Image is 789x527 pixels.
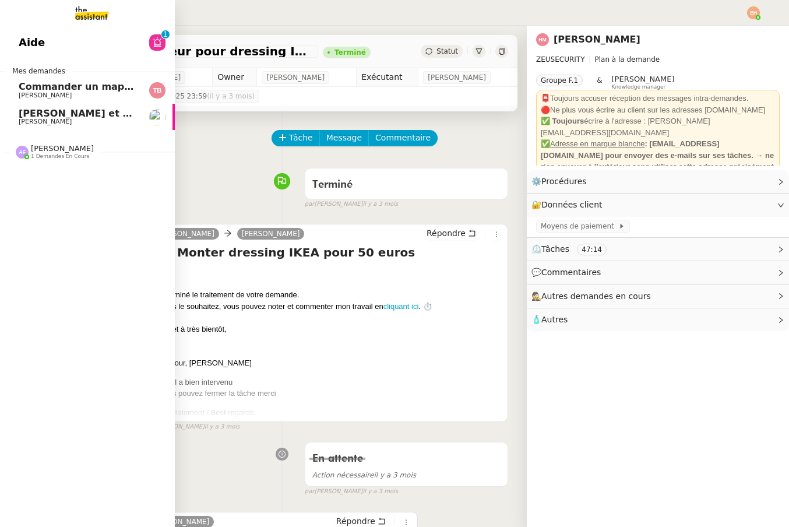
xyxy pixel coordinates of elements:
span: Trouver un monteur pour dressing IKEA [61,45,314,57]
span: il y a 3 mois [205,422,240,432]
div: 🔐Données client [527,194,789,216]
span: [PERSON_NAME] [266,72,325,83]
span: Commentaires [541,268,601,277]
span: [PERSON_NAME] [428,72,486,83]
span: [PERSON_NAME] [31,144,94,153]
span: il y a 3 mois [362,199,398,209]
a: [PERSON_NAME] [554,34,640,45]
span: [PERSON_NAME] [19,92,72,99]
p: Oui il a bien intervenu Vous pouvez fermer la tâche merci [160,377,503,399]
div: Habib﻿, [152,266,503,278]
span: ZEUSECURITY [536,55,584,64]
div: 📮Toujours accuser réception des messages intra-demandes. [541,93,775,104]
button: Répondre [422,227,480,240]
span: [PERSON_NAME] [152,518,210,526]
img: svg [536,33,549,46]
p: Bonjour, [PERSON_NAME] [160,357,503,369]
span: Moyens de paiement [541,220,618,232]
span: 💬 [531,268,606,277]
span: 🔐 [531,198,607,212]
span: Autres demandes en cours [541,291,651,301]
button: Tâche [272,130,320,146]
span: ⚙️ [531,175,592,188]
div: Si vous le souhaitez, vous pouvez noter et commenter mon travail en . ⏱️ [152,301,503,312]
div: J'ai terminé le traitement de votre demande. [152,289,503,301]
u: Adresse en marque blanche [550,139,645,148]
span: Plan à la demande [594,55,660,64]
span: Commentaire [375,131,431,145]
div: 🧴Autres [527,308,789,331]
span: Répondre [336,515,375,527]
span: Tâches [541,244,569,254]
span: il y a 3 mois [312,471,416,479]
small: [PERSON_NAME] [305,487,398,497]
img: svg [16,146,29,159]
div: Terminé [334,49,366,56]
span: En attente [312,454,363,464]
span: [PERSON_NAME] [19,118,72,125]
span: [PERSON_NAME] [156,230,214,238]
span: 1 demandes en cours [31,153,89,160]
img: svg [747,6,760,19]
small: [PERSON_NAME] [146,422,239,432]
span: il y a 3 mois [362,487,398,497]
span: Procédures [541,177,587,186]
span: [PERSON_NAME] [612,75,675,83]
strong: ✅ Toujours [541,117,584,125]
small: [PERSON_NAME] [305,199,398,209]
div: 🕵️Autres demandes en cours [527,285,789,308]
button: Commentaire [368,130,438,146]
nz-tag: Groupe F.1 [536,75,583,86]
img: svg [149,82,165,99]
span: Mes demandes [5,65,72,77]
nz-tag: 47:14 [577,244,607,255]
p: Cordialement / Best regards, _____________________ [PERSON_NAME] [160,407,503,441]
span: & [597,75,602,90]
span: Autres [541,315,568,324]
span: Données client [541,200,603,209]
strong: ✅ [541,139,550,148]
span: Statut [436,47,458,55]
div: Merci et à très bientôt, [152,324,503,335]
nz-badge-sup: 1 [161,30,170,38]
span: (il y a 3 mois) [207,92,255,100]
span: [PERSON_NAME] et analyser les candidatures LinkedIn [19,108,306,119]
td: Exécutant [357,68,418,87]
div: ⏲️Tâches 47:14 [527,238,789,261]
span: 🧴 [531,315,568,324]
img: users%2Fjeuj7FhI7bYLyCU6UIN9LElSS4x1%2Favatar%2F1678820456145.jpeg [149,109,165,125]
span: Aide [19,34,45,51]
td: Owner [213,68,257,87]
a: [PERSON_NAME] [237,229,305,239]
div: 💬Commentaires [527,261,789,284]
span: Action nécessaire [312,471,374,479]
span: par [305,199,315,209]
span: Message [326,131,362,145]
div: ----- [152,346,503,358]
span: ⏲️ [531,244,617,254]
span: 🕵️ [531,291,656,301]
div: écrire à l'adresse : [PERSON_NAME][EMAIL_ADDRESS][DOMAIN_NAME] [541,115,775,138]
span: Knowledge manager [612,84,666,90]
span: Commander un mapping pour ACORA [19,81,214,92]
strong: : [EMAIL_ADDRESS][DOMAIN_NAME] pour envoyer des e-mails sur ses tâches. → ne rien envoyer à l'ext... [541,139,774,171]
h4: Re: Monter dressing IKEA pour 50 euros [152,244,503,261]
span: Répondre [427,227,466,239]
span: par [305,487,315,497]
span: mer. 28 mai 2025 23:59 [122,90,255,102]
app-user-label: Knowledge manager [612,75,675,90]
span: Terminé [312,180,353,190]
div: ⚙️Procédures [527,170,789,193]
div: 🔴Ne plus vous écrire au client sur les adresses [DOMAIN_NAME] [541,104,775,116]
p: 1 [163,30,168,41]
span: Tâche [289,131,313,145]
a: cliquant ici [383,302,419,311]
button: Message [319,130,369,146]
